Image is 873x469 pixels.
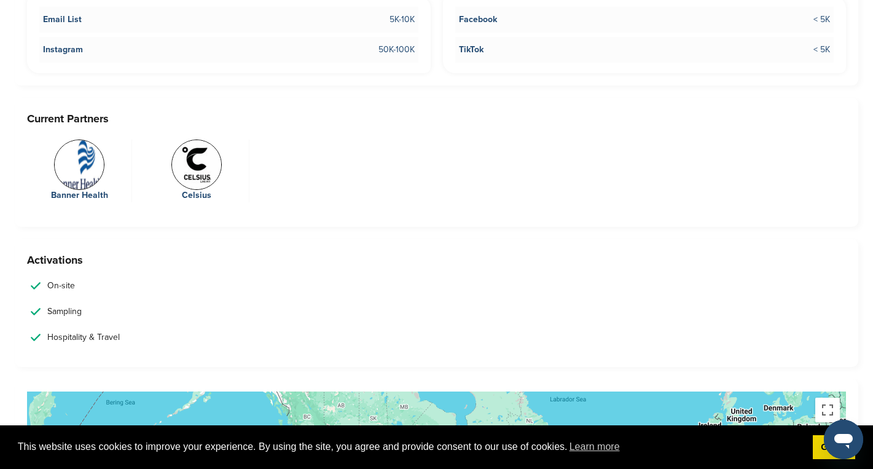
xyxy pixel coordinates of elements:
[151,140,243,202] a: Yhota lk 400x400 Celsius
[33,189,125,202] div: Banner Health
[171,140,222,190] img: Yhota lk 400x400
[813,13,830,26] span: < 5K
[151,189,243,202] div: Celsius
[18,438,803,456] span: This website uses cookies to improve your experience. By using the site, you agree and provide co...
[33,140,125,202] a: Banner health logo Banner Health
[813,435,855,460] a: dismiss cookie message
[824,420,863,459] iframe: Button to launch messaging window
[47,279,75,293] span: On-site
[813,43,830,57] span: < 5K
[459,13,497,26] span: Facebook
[815,398,840,422] button: Toggle fullscreen view
[378,43,415,57] span: 50K-100K
[54,140,104,190] img: Banner health logo
[47,305,82,318] span: Sampling
[390,13,415,26] span: 5K-10K
[459,43,483,57] span: TikTok
[43,13,82,26] span: Email List
[47,331,120,344] span: Hospitality & Travel
[568,438,622,456] a: learn more about cookies
[27,251,846,269] h3: Activations
[43,43,83,57] span: Instagram
[27,110,846,127] h3: Current Partners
